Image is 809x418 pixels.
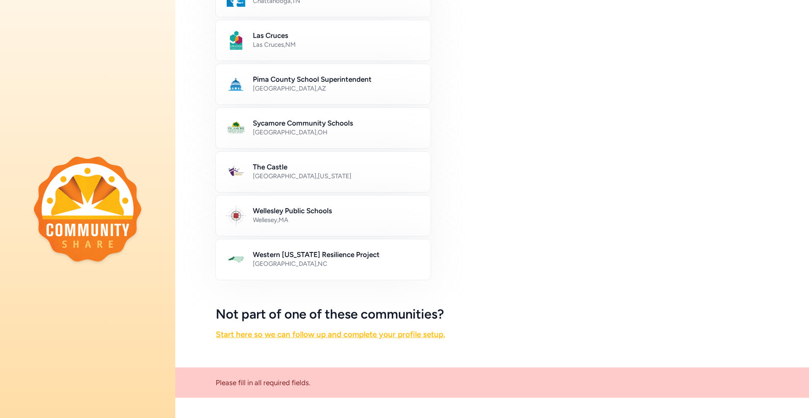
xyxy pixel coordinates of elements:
[226,30,246,51] img: Logo
[175,367,809,398] div: Please fill in all required fields.
[253,260,421,268] div: [GEOGRAPHIC_DATA] , NC
[253,118,421,128] h2: Sycamore Community Schools
[253,249,421,260] h2: Western [US_STATE] Resilience Project
[253,128,421,137] div: [GEOGRAPHIC_DATA] , OH
[253,74,421,84] h2: Pima County School Superintendent
[253,30,421,40] h2: Las Cruces
[226,249,246,270] img: Logo
[226,206,246,226] img: Logo
[253,84,421,93] div: [GEOGRAPHIC_DATA] , AZ
[226,118,246,138] img: Logo
[226,162,246,182] img: Logo
[226,74,246,94] img: Logo
[216,307,769,322] h5: Not part of one of these communities?
[216,330,445,339] a: Start here so we can follow up and complete your profile setup.
[253,216,421,224] div: Wellesey , MA
[253,206,421,216] h2: Wellesley Public Schools
[253,162,421,172] h2: The Castle
[253,172,421,180] div: [GEOGRAPHIC_DATA] , [US_STATE]
[34,156,142,262] img: logo
[253,40,421,49] div: Las Cruces , NM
